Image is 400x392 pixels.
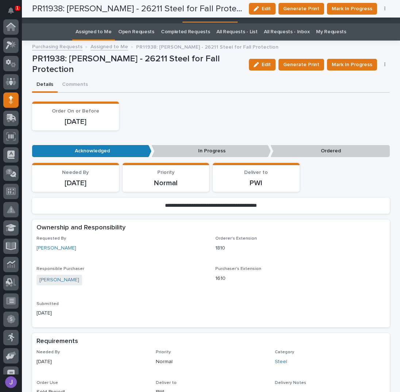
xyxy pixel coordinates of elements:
[36,358,147,366] p: [DATE]
[161,23,210,41] a: Completed Requests
[118,23,154,41] a: Open Requests
[127,179,205,187] p: Normal
[332,60,372,69] span: Mark In Progress
[9,7,19,19] div: Notifications1
[216,23,257,41] a: All Requests - List
[39,276,79,284] a: [PERSON_NAME]
[275,358,287,366] a: Steel
[275,350,294,354] span: Category
[151,145,271,157] p: In Progress
[36,338,78,346] h2: Requirements
[36,267,84,271] span: Responsible Purchaser
[58,77,92,93] button: Comments
[215,244,385,252] p: 1810
[283,60,319,69] span: Generate Print
[156,350,171,354] span: Priority
[316,23,346,41] a: My Requests
[16,5,19,11] p: 1
[262,61,271,68] span: Edit
[52,109,99,114] span: Order On or Before
[217,179,295,187] p: PWI
[36,117,115,126] p: [DATE]
[76,23,112,41] a: Assigned to Me
[278,59,324,71] button: Generate Print
[3,3,19,18] button: Notifications
[36,381,58,385] span: Order Use
[36,179,115,187] p: [DATE]
[327,59,377,71] button: Mark In Progress
[215,275,385,282] p: 1610
[270,145,390,157] p: Ordered
[156,358,266,366] p: Normal
[91,42,128,50] a: Assigned to Me
[249,59,276,71] button: Edit
[275,381,306,385] span: Delivery Notes
[36,244,76,252] a: [PERSON_NAME]
[215,236,257,241] span: Orderer's Extension
[36,224,126,232] h2: Ownership and Responsibility
[62,170,89,175] span: Needed By
[36,350,60,354] span: Needed By
[215,267,261,271] span: Purchaser's Extension
[157,170,174,175] span: Priority
[244,170,268,175] span: Deliver to
[3,374,19,390] button: users-avatar
[32,54,243,75] p: PR11938: [PERSON_NAME] - 26211 Steel for Fall Protection
[136,42,278,50] p: PR11938: [PERSON_NAME] - 26211 Steel for Fall Protection
[36,236,66,241] span: Requested By
[36,309,207,317] p: [DATE]
[32,77,58,93] button: Details
[32,42,82,50] a: Purchasing Requests
[32,145,151,157] p: Acknowledged
[36,302,59,306] span: Submitted
[264,23,309,41] a: All Requests - Inbox
[156,381,177,385] span: Deliver to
